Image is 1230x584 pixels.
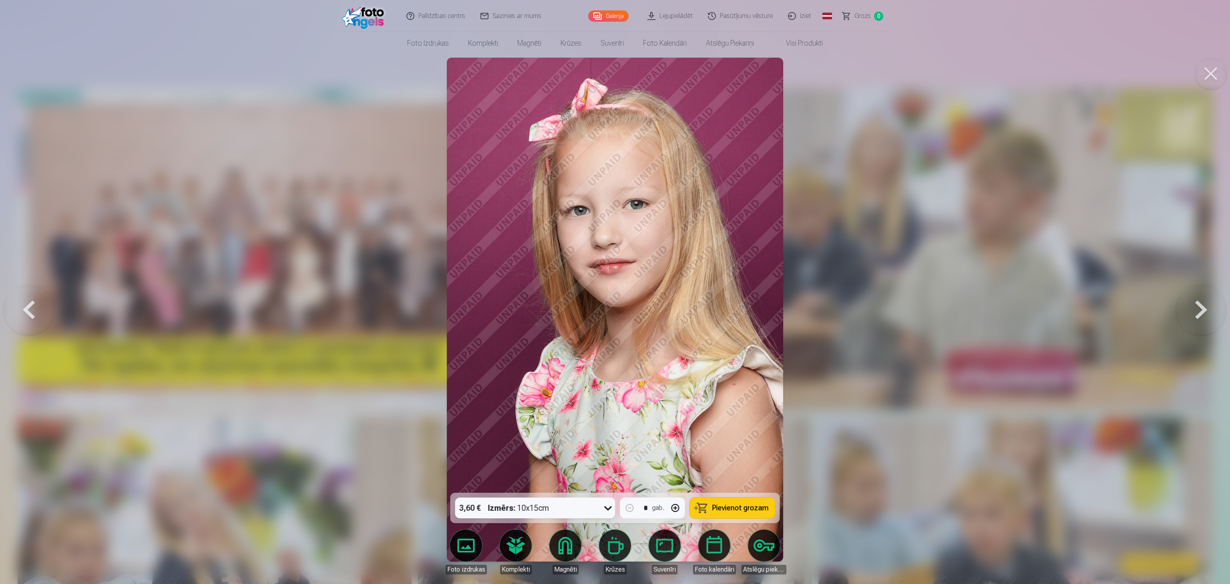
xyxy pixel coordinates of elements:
[508,32,551,54] a: Magnēti
[493,530,538,574] a: Komplekti
[488,498,549,518] div: 10x15cm
[690,498,775,518] button: Pievienot grozam
[764,32,832,54] a: Visi produkti
[604,565,627,574] div: Krūzes
[488,502,516,514] strong: Izmērs :
[593,530,637,574] a: Krūzes
[553,565,579,574] div: Magnēti
[444,530,488,574] a: Foto izdrukas
[854,11,871,21] span: Grozs
[696,32,764,54] a: Atslēgu piekariņi
[652,503,664,513] div: gab.
[446,565,487,574] div: Foto izdrukas
[543,530,588,574] a: Magnēti
[588,10,629,22] a: Galerija
[455,498,485,518] div: 3,60 €
[642,530,687,574] a: Suvenīri
[874,12,883,21] span: 0
[591,32,633,54] a: Suvenīri
[692,530,737,574] a: Foto kalendāri
[342,3,388,29] img: /fa1
[398,32,458,54] a: Foto izdrukas
[712,504,769,512] span: Pievienot grozam
[742,530,786,574] a: Atslēgu piekariņi
[500,565,532,574] div: Komplekti
[458,32,508,54] a: Komplekti
[742,565,786,574] div: Atslēgu piekariņi
[633,32,696,54] a: Foto kalendāri
[551,32,591,54] a: Krūzes
[652,565,677,574] div: Suvenīri
[693,565,736,574] div: Foto kalendāri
